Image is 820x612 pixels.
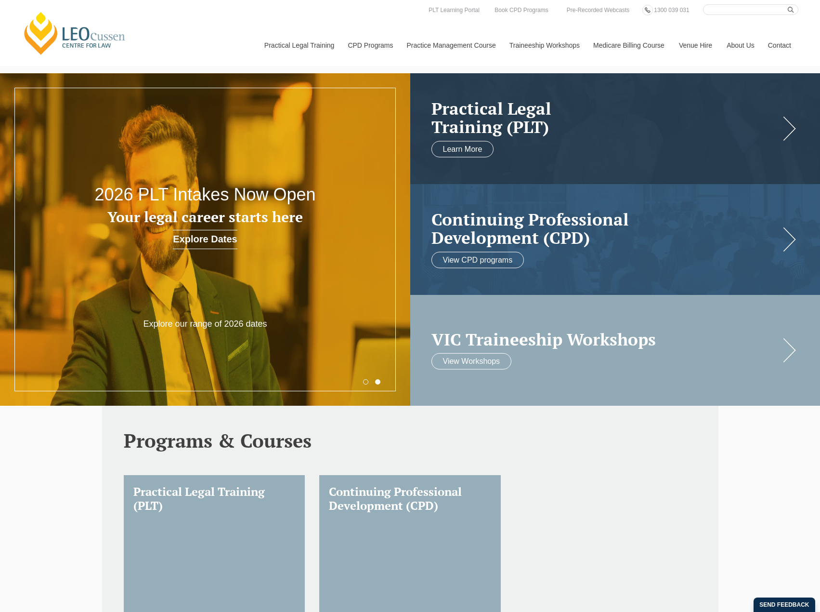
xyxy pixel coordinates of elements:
[431,210,780,247] h2: Continuing Professional Development (CPD)
[22,11,128,56] a: [PERSON_NAME] Centre for Law
[400,25,502,66] a: Practice Management Course
[761,25,798,66] a: Contact
[431,99,780,136] a: Practical LegalTraining (PLT)
[173,230,237,249] a: Explore Dates
[426,5,482,15] a: PLT Learning Portal
[329,485,491,513] h3: Continuing Professional Development (CPD)
[492,5,550,15] a: Book CPD Programs
[133,485,296,513] h3: Practical Legal Training (PLT)
[755,547,796,588] iframe: LiveChat chat widget
[564,5,632,15] a: Pre-Recorded Webcasts
[654,7,689,13] span: 1300 039 031
[502,25,586,66] a: Traineeship Workshops
[340,25,399,66] a: CPD Programs
[375,379,380,385] button: 2
[431,210,780,247] a: Continuing ProfessionalDevelopment (CPD)
[82,209,328,225] h3: Your legal career starts here
[363,379,368,385] button: 1
[672,25,719,66] a: Venue Hire
[431,330,780,348] a: VIC Traineeship Workshops
[123,319,287,330] p: Explore our range of 2026 dates
[431,99,780,136] h2: Practical Legal Training (PLT)
[124,430,697,451] h2: Programs & Courses
[586,25,672,66] a: Medicare Billing Course
[651,5,691,15] a: 1300 039 031
[431,252,524,268] a: View CPD programs
[719,25,761,66] a: About Us
[82,185,328,204] h2: 2026 PLT Intakes Now Open
[257,25,341,66] a: Practical Legal Training
[431,141,494,157] a: Learn More
[431,353,512,370] a: View Workshops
